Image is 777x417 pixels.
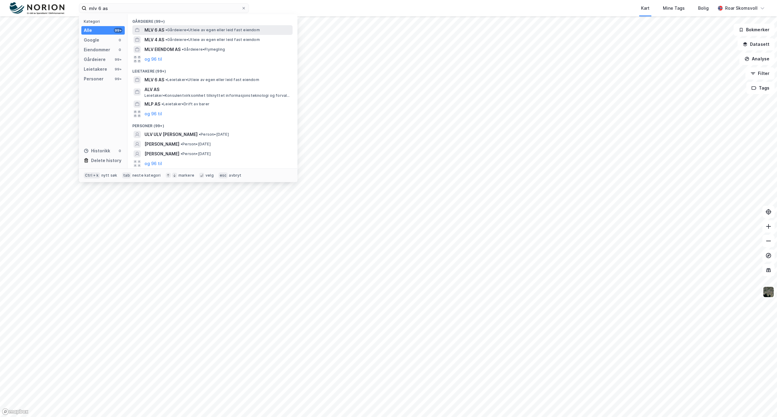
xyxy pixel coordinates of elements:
[161,102,209,107] span: Leietaker • Drift av barer
[165,37,260,42] span: Gårdeiere • Utleie av egen eller leid fast eiendom
[144,36,164,43] span: MLV 4 AS
[144,26,164,34] span: MLV 6 AS
[161,102,163,106] span: •
[84,19,125,24] div: Kategori
[132,173,161,178] div: neste kategori
[101,173,117,178] div: nytt søk
[181,142,211,147] span: Person • [DATE]
[144,131,198,138] span: ULV ULV [PERSON_NAME]
[641,5,650,12] div: Kart
[127,14,297,25] div: Gårdeiere (99+)
[84,66,107,73] div: Leietakere
[229,173,241,178] div: avbryt
[698,5,709,12] div: Bolig
[127,119,297,130] div: Personer (99+)
[144,46,181,53] span: MLV EIENDOM AS
[114,76,122,81] div: 99+
[199,132,201,137] span: •
[165,77,167,82] span: •
[114,28,122,33] div: 99+
[181,151,182,156] span: •
[84,46,110,53] div: Eiendommer
[117,38,122,42] div: 0
[205,173,214,178] div: velg
[84,75,103,83] div: Personer
[219,172,228,178] div: esc
[165,77,259,82] span: Leietaker • Utleie av egen eller leid fast eiendom
[165,37,167,42] span: •
[663,5,685,12] div: Mine Tags
[165,28,167,32] span: •
[2,408,29,415] a: Mapbox homepage
[181,151,211,156] span: Person • [DATE]
[144,141,179,148] span: [PERSON_NAME]
[117,148,122,153] div: 0
[182,47,184,52] span: •
[91,157,121,164] div: Delete history
[84,27,92,34] div: Alle
[738,38,775,50] button: Datasett
[725,5,758,12] div: Roar Skomsvoll
[84,56,106,63] div: Gårdeiere
[182,47,225,52] span: Gårdeiere • Flymegling
[165,28,260,32] span: Gårdeiere • Utleie av egen eller leid fast eiendom
[117,47,122,52] div: 0
[144,160,162,167] button: og 96 til
[84,172,100,178] div: Ctrl + k
[122,172,131,178] div: tab
[181,142,182,146] span: •
[739,53,775,65] button: Analyse
[178,173,194,178] div: markere
[144,93,291,98] span: Leietaker • Konsulentvirksomhet tilknyttet informasjonsteknologi og forvaltning og drift av IT-sy...
[144,100,160,108] span: MLP AS
[87,4,241,13] input: Søk på adresse, matrikkel, gårdeiere, leietakere eller personer
[84,36,99,44] div: Google
[734,24,775,36] button: Bokmerker
[144,110,162,117] button: og 96 til
[763,286,774,298] img: 9k=
[144,56,162,63] button: og 96 til
[746,82,775,94] button: Tags
[114,67,122,72] div: 99+
[747,388,777,417] iframe: Chat Widget
[84,147,110,154] div: Historikk
[127,64,297,75] div: Leietakere (99+)
[745,67,775,80] button: Filter
[10,2,64,15] img: norion-logo.80e7a08dc31c2e691866.png
[144,86,290,93] span: ALV AS
[144,150,179,158] span: [PERSON_NAME]
[144,76,164,83] span: MLV 6 AS
[199,132,229,137] span: Person • [DATE]
[114,57,122,62] div: 99+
